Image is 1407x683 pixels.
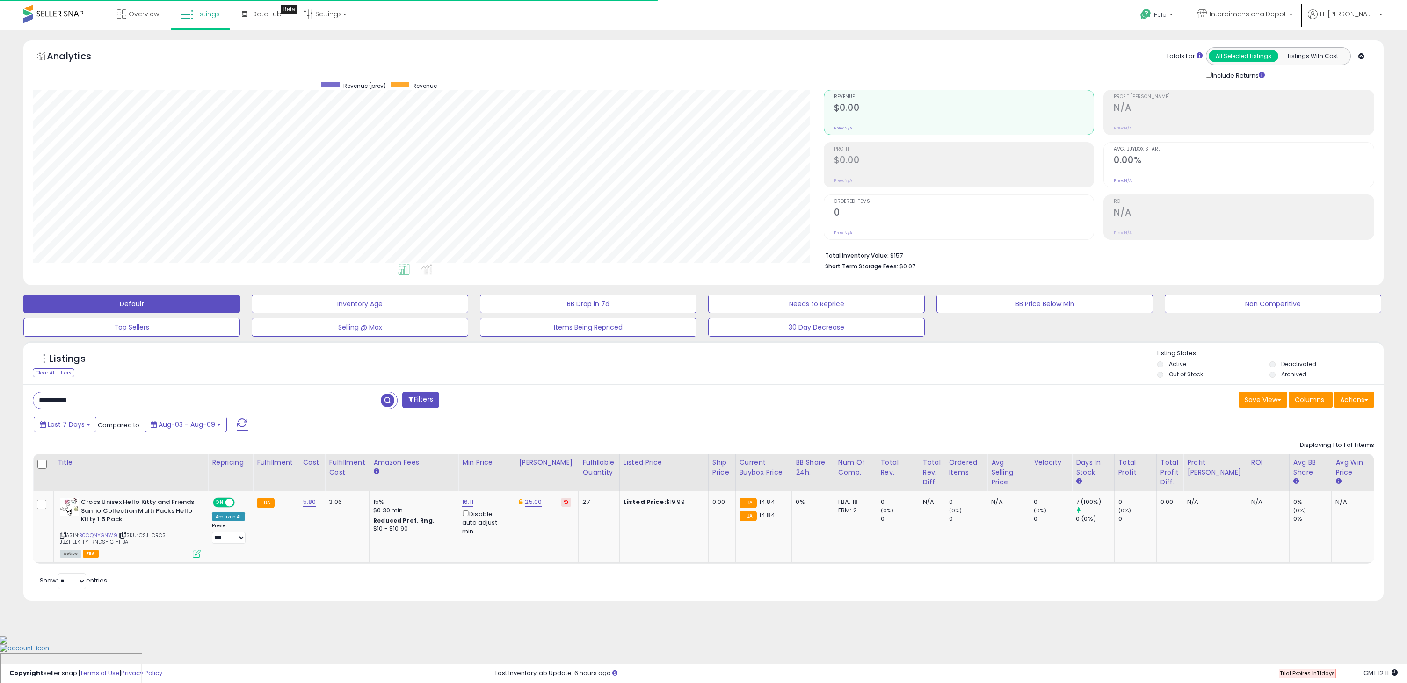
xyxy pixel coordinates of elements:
div: Title [58,458,204,467]
label: Deactivated [1281,360,1316,368]
span: Columns [1295,395,1324,404]
h2: N/A [1114,207,1374,220]
div: 0 [881,498,919,506]
i: Get Help [1140,8,1152,20]
div: Tooltip anchor [281,5,297,14]
div: Fulfillment Cost [329,458,365,477]
div: Avg Selling Price [991,458,1026,487]
small: Prev: N/A [1114,178,1132,183]
button: Non Competitive [1165,295,1381,313]
div: 0 [1034,498,1072,506]
div: Num of Comp. [838,458,873,477]
div: 0 (0%) [1076,515,1114,523]
small: Avg Win Price. [1335,477,1341,486]
button: Needs to Reprice [708,295,925,313]
div: Ordered Items [949,458,984,477]
a: 5.80 [303,497,316,507]
div: Disable auto adjust min [462,509,508,536]
span: 14.84 [759,510,775,519]
small: Avg BB Share. [1293,477,1299,486]
small: (0%) [881,507,894,514]
span: All listings currently available for purchase on Amazon [60,550,81,558]
b: Short Term Storage Fees: [825,262,898,270]
div: $10 - $10.90 [373,525,451,533]
h2: $0.00 [834,102,1094,115]
div: 0% [796,498,827,506]
span: Profit [PERSON_NAME] [1114,94,1374,100]
div: Repricing [212,458,249,467]
div: 15% [373,498,451,506]
button: Filters [402,392,439,408]
div: $0.30 min [373,506,451,515]
small: Prev: N/A [1114,125,1132,131]
label: Out of Stock [1169,370,1203,378]
p: Listing States: [1157,349,1384,358]
a: 25.00 [525,497,542,507]
span: Compared to: [98,421,141,430]
div: 0.00 [712,498,728,506]
span: Show: entries [40,576,107,585]
span: Profit [834,147,1094,152]
button: Listings With Cost [1278,50,1348,62]
div: Total Profit Diff. [1160,458,1179,487]
div: Totals For [1166,52,1203,61]
b: Reduced Prof. Rng. [373,517,435,525]
a: 16.11 [462,497,473,507]
span: Revenue (prev) [343,82,386,90]
span: Revenue [834,94,1094,100]
span: OFF [233,499,248,507]
span: Aug-03 - Aug-09 [159,420,215,429]
div: Displaying 1 to 1 of 1 items [1300,441,1374,450]
div: ASIN: [60,498,201,557]
div: 0% [1293,515,1331,523]
small: (0%) [1034,507,1047,514]
span: ROI [1114,199,1374,204]
div: Clear All Filters [33,368,74,377]
h2: $0.00 [834,155,1094,167]
span: Help [1154,11,1167,19]
span: FBA [83,550,99,558]
div: 0 [949,498,987,506]
a: B0CQNYGNW9 [79,532,117,539]
div: N/A [1335,498,1367,506]
small: FBA [257,498,274,508]
small: Prev: N/A [834,125,852,131]
div: N/A [1187,498,1240,506]
div: [PERSON_NAME] [519,458,574,467]
div: 0 [1118,515,1156,523]
small: Amazon Fees. [373,467,379,476]
div: $19.99 [624,498,701,506]
div: Amazon AI [212,512,245,521]
span: DataHub [252,9,282,19]
i: Revert to store-level Dynamic Max Price [564,500,568,504]
div: Velocity [1034,458,1068,467]
small: FBA [740,498,757,508]
small: FBA [740,511,757,521]
span: Overview [129,9,159,19]
h5: Analytics [47,50,109,65]
small: (0%) [949,507,962,514]
span: Hi [PERSON_NAME] [1320,9,1376,19]
span: 14.84 [759,497,775,506]
div: 0.00 [1160,498,1176,506]
span: Ordered Items [834,199,1094,204]
button: Selling @ Max [252,318,468,337]
span: Revenue [413,82,437,90]
button: Items Being Repriced [480,318,696,337]
div: Profit [PERSON_NAME] [1187,458,1243,477]
div: 0 [1034,515,1072,523]
h2: 0.00% [1114,155,1374,167]
div: Days In Stock [1076,458,1110,477]
div: Include Returns [1199,70,1276,80]
small: Days In Stock. [1076,477,1081,486]
div: Cost [303,458,321,467]
b: Total Inventory Value: [825,252,889,259]
label: Archived [1281,370,1306,378]
span: InterdimensionalDepot [1210,9,1286,19]
div: Total Rev. Diff. [923,458,941,487]
button: BB Price Below Min [936,295,1153,313]
button: All Selected Listings [1209,50,1278,62]
a: Help [1133,1,1182,30]
div: 27 [582,498,612,506]
div: N/A [1251,498,1282,506]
